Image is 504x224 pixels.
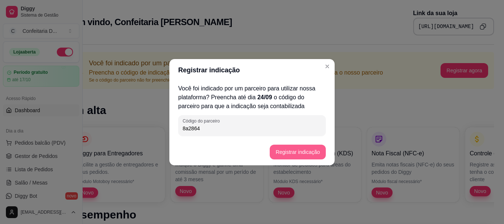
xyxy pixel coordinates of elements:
[178,65,240,75] p: Registrar indicação
[257,94,274,100] span: 24/09
[183,125,321,132] input: Código do parceiro
[183,118,222,124] label: Código do parceiro
[321,61,333,72] button: Close
[178,84,326,111] p: Você foi indicado por um parceiro para utilizar nossa plataforma? Preencha até dia o código do pa...
[270,145,326,159] button: Registrar indicação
